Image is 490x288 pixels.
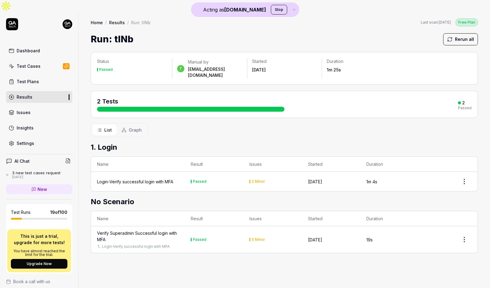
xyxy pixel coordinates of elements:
[17,94,32,100] div: Results
[188,59,242,65] div: Manual by
[439,20,451,25] time: [DATE]
[185,211,243,226] th: Result
[92,124,117,136] button: List
[50,209,67,215] span: 19 of 100
[421,20,451,25] span: Last scan:
[366,179,377,184] time: 1m 4s
[117,124,147,136] button: Graph
[97,230,179,243] a: Verify Superadmin Successful login with MFA
[6,76,72,87] a: Test Plans
[17,109,31,116] div: Issues
[131,19,151,25] div: Run: tINb
[91,32,133,46] h1: Run: tINb
[11,249,67,257] p: You have almost reached the limit for the trial.
[91,19,103,25] a: Home
[11,259,67,269] button: Upgrade Now
[11,210,31,215] h5: Test Runs
[252,58,317,64] p: Started
[97,98,118,105] span: 2 Tests
[302,157,361,172] th: Started
[308,237,322,242] time: [DATE]
[6,137,72,149] a: Settings
[91,211,185,226] th: Name
[129,127,142,133] span: Graph
[6,60,72,72] a: Test Cases
[327,67,341,72] time: 1m 25s
[252,67,266,72] time: [DATE]
[251,238,265,241] div: 5 Minor
[327,58,392,64] p: Duration
[6,122,72,134] a: Insights
[91,157,185,172] th: Name
[271,5,287,15] button: Stop
[17,140,34,146] div: Settings
[185,157,243,172] th: Result
[104,127,112,133] span: List
[193,238,206,241] div: Passed
[6,184,72,194] a: New
[360,211,419,226] th: Duration
[109,19,125,25] a: Results
[308,179,322,184] time: [DATE]
[251,180,265,183] div: 2 Minor
[102,244,170,249] a: Login-Verify successful login with MFA
[421,20,451,25] button: Last scan:[DATE]
[17,125,34,131] div: Insights
[243,157,302,172] th: Issues
[97,58,167,64] p: Status
[13,278,50,285] span: Book a call with us
[302,211,361,226] th: Started
[188,66,242,78] div: [EMAIL_ADDRESS][DOMAIN_NAME]
[193,180,206,183] div: Passed
[6,278,72,285] a: Book a call with us
[15,158,30,164] h4: AI Chat
[6,45,72,57] a: Dashboard
[12,170,60,175] div: 3 new test cases request
[127,19,129,25] div: /
[17,63,41,69] div: Test Cases
[458,106,472,110] div: Passed
[11,233,67,246] p: This is just a trial, upgrade for more tests!
[360,157,419,172] th: Duration
[6,106,72,118] a: Issues
[243,211,302,226] th: Issues
[63,19,72,29] img: 7ccf6c19-61ad-4a6c-8811-018b02a1b829.jpg
[177,65,184,72] span: t
[99,68,113,71] div: Passed
[12,175,60,179] div: [DATE]
[443,33,478,45] button: Rerun all
[6,91,72,103] a: Results
[17,47,40,54] div: Dashboard
[456,18,478,26] button: Free Plan
[366,237,373,242] time: 19s
[91,142,478,153] h2: 1. Login
[105,19,107,25] div: /
[462,100,465,106] div: 2
[37,186,47,192] span: New
[91,196,478,207] h2: No Scenario
[97,178,173,185] a: Login-Verify successful login with MFA
[6,170,72,179] a: 3 new test cases request[DATE]
[17,78,39,85] div: Test Plans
